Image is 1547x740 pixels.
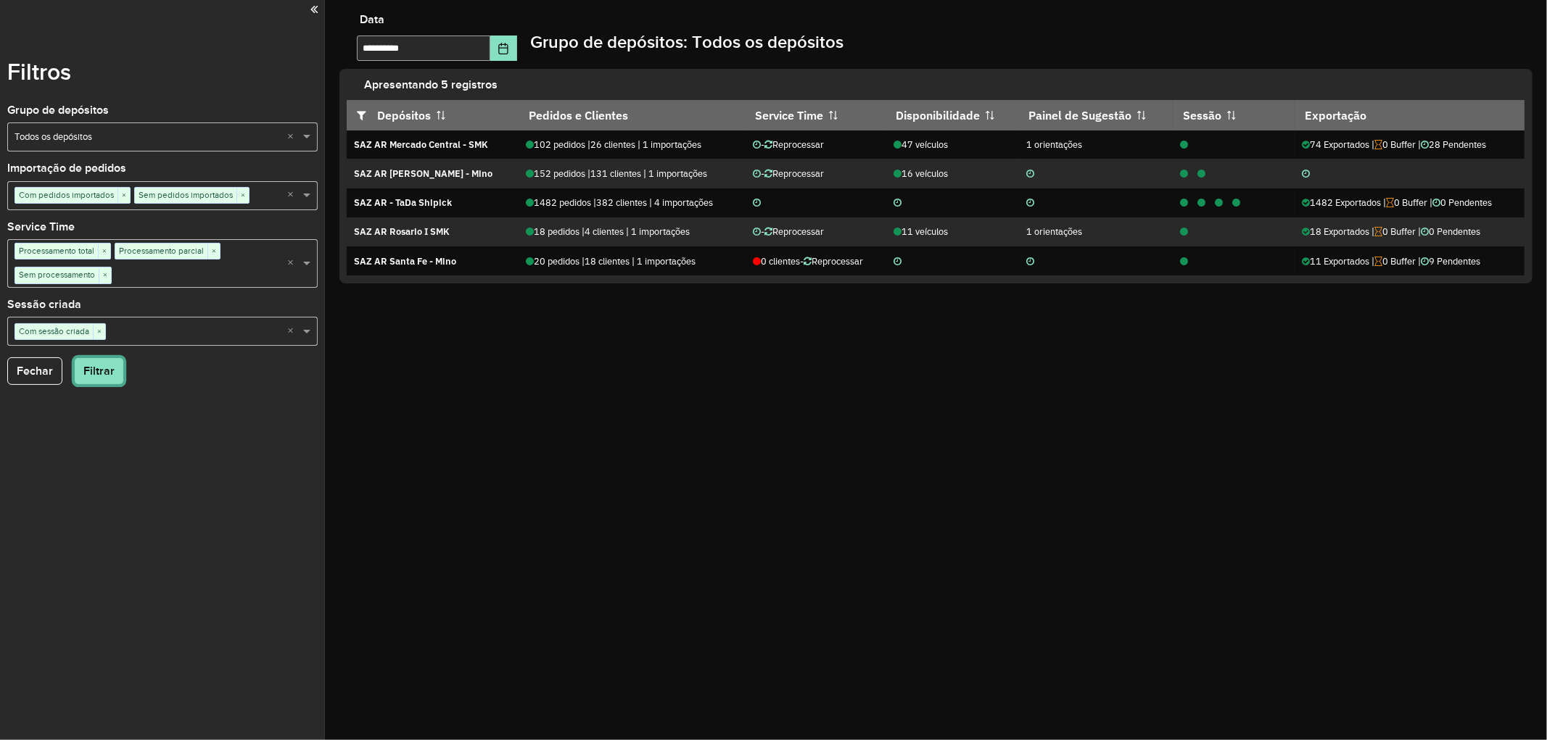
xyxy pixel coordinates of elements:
div: 18 Exportados | 0 Buffer | [1303,225,1517,238]
span: 0 Pendentes [1433,196,1493,209]
span: 0 Pendentes [1422,225,1481,238]
span: - Reprocessar [761,167,824,180]
i: 1263112 - 352 pedidos [1233,199,1241,208]
span: × [207,244,220,259]
button: Fechar [7,357,62,385]
span: Com pedidos importados [15,188,117,202]
div: 74 Exportados | 0 Buffer | [1303,138,1517,151]
span: × [117,188,130,203]
i: Não realizada [753,228,761,237]
span: - Reprocessar [761,225,824,238]
i: 1263100 - 386 pedidos [1181,199,1189,208]
i: 1263108 - 18 pedidos [1181,228,1189,237]
label: Sessão criada [7,296,81,313]
i: Não realizada [753,141,761,150]
span: Clear all [287,188,300,203]
th: Painel de Sugestão [1019,100,1173,130]
strong: SAZ AR [PERSON_NAME] - Mino [354,167,492,180]
div: 47 veículos [894,138,1011,151]
span: 0 clientes [753,255,800,267]
button: Filtrar [74,357,124,385]
label: Importação de pedidos [7,159,126,177]
label: Service Time [7,218,75,236]
i: 1263148 - 102 pedidos [1181,141,1189,150]
label: Data [360,11,384,28]
label: Grupo de depósitos: Todos os depósitos [530,29,843,55]
div: 18 pedidos | 4 clientes | 1 importações [526,225,738,238]
label: Grupo de depósitos [7,101,109,119]
span: × [236,188,249,203]
span: × [93,325,105,339]
span: Clear all [287,130,300,145]
span: Sem processamento [15,267,99,282]
div: 1482 Exportados | 0 Buffer | [1303,196,1517,209]
i: Abrir/fechar filtros [357,109,377,121]
span: 9 Pendentes [1422,255,1481,267]
span: - Reprocessar [800,255,863,267]
th: Depósitos [347,100,519,130]
strong: SAZ AR Mercado Central - SMK [354,138,488,151]
span: × [99,268,111,283]
i: Não realizada [1026,257,1034,267]
div: 1482 pedidos | 382 clientes | 4 importações [526,196,738,209]
strong: SAZ AR Santa Fe - Mino [354,255,456,267]
div: 1 orientações [1026,138,1165,151]
i: 1263104 - 20 pedidos [1181,257,1189,267]
strong: SAZ AR - TaDa Shipick [354,196,452,209]
div: 152 pedidos | 131 clientes | 1 importações [526,167,738,180]
span: 28 Pendentes [1422,138,1487,151]
div: 11 Exportados | 0 Buffer | [1303,254,1517,268]
span: Clear all [287,324,300,339]
i: 1263102 - 376 pedidos [1198,199,1206,208]
span: Sem pedidos importados [135,188,236,202]
th: Pedidos e Clientes [519,100,746,130]
div: 16 veículos [894,167,1011,180]
div: 20 pedidos | 18 clientes | 1 importações [526,254,738,268]
div: 11 veículos [894,225,1011,238]
span: Processamento total [15,244,98,258]
span: Clear all [287,256,300,271]
th: Disponibilidade [886,100,1019,130]
i: 1263115 - 152 pedidos [1181,170,1189,179]
i: Não realizada [894,257,902,267]
th: Service Time [746,100,886,130]
span: Processamento parcial [115,244,207,258]
th: Exportação [1295,100,1525,130]
i: Não realizada [1026,170,1034,179]
div: 102 pedidos | 26 clientes | 1 importações [526,138,738,151]
span: Com sessão criada [15,324,93,338]
i: Não realizada [1026,199,1034,208]
strong: SAZ AR Rosario I SMK [354,225,450,238]
span: - Reprocessar [761,138,824,151]
th: Sessão [1173,100,1295,130]
label: Filtros [7,54,71,89]
span: × [98,244,110,259]
i: Não realizada [894,199,902,208]
i: Não realizada [753,170,761,179]
button: Choose Date [490,36,518,61]
i: 1263114 - 152 pedidos [1198,170,1206,179]
i: Não realizada [1303,170,1311,179]
i: Não realizada [753,199,761,208]
div: 1 orientações [1026,225,1165,238]
i: 1263106 - 368 pedidos [1216,199,1224,208]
